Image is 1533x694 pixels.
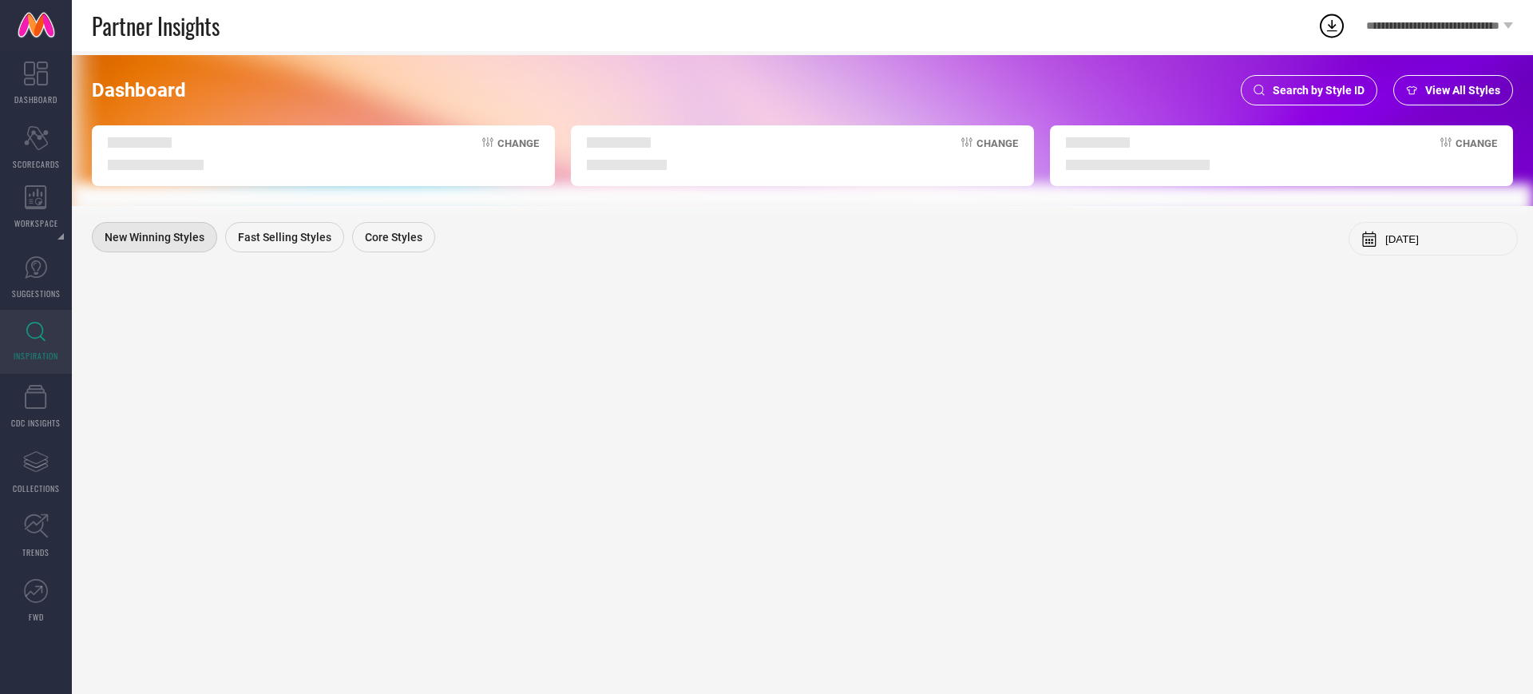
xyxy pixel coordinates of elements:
span: INSPIRATION [14,350,58,362]
span: Change [497,137,539,170]
span: New Winning Styles [105,231,204,244]
span: View All Styles [1425,84,1500,97]
span: COLLECTIONS [13,482,60,494]
span: WORKSPACE [14,217,58,229]
span: TRENDS [22,546,50,558]
span: Search by Style ID [1273,84,1365,97]
span: Dashboard [92,79,186,101]
span: FWD [29,611,44,623]
span: SCORECARDS [13,158,60,170]
span: Change [1456,137,1497,170]
span: Core Styles [365,231,422,244]
span: DASHBOARD [14,93,57,105]
div: Open download list [1317,11,1346,40]
span: CDC INSIGHTS [11,417,61,429]
span: Change [976,137,1018,170]
span: Partner Insights [92,10,220,42]
span: SUGGESTIONS [12,288,61,299]
input: Select month [1385,233,1505,245]
span: Fast Selling Styles [238,231,331,244]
